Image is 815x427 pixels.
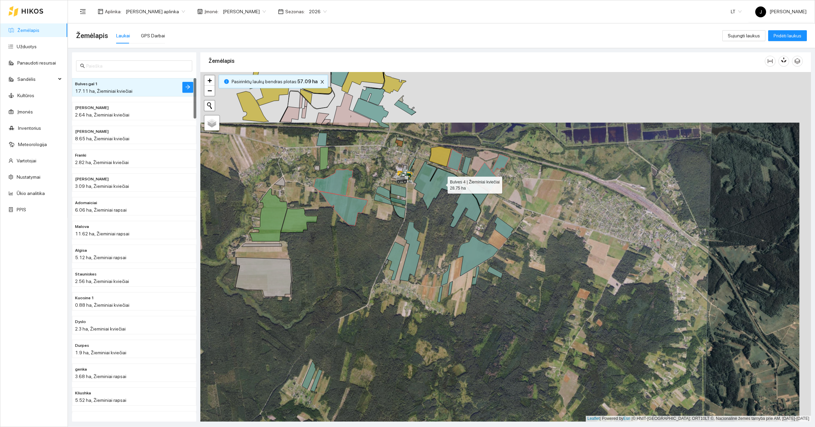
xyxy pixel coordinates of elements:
[98,9,103,14] span: layout
[587,416,600,421] a: Leaflet
[75,319,86,325] span: Dyslo
[75,374,126,379] span: 3.68 ha, Žieminiai rapsai
[185,84,191,91] span: arrow-right
[17,174,40,180] a: Nustatymai
[17,72,56,86] span: Sandėlis
[75,271,96,278] span: Stauniskes
[204,101,215,111] button: Initiate a new search
[75,128,109,135] span: Konstantino nuoma
[224,79,229,84] span: info-circle
[760,6,762,17] span: J
[209,51,765,71] div: Žemėlapis
[17,93,34,98] a: Kultūros
[197,9,203,14] span: shop
[75,160,129,165] span: 2.82 ha, Žieminiai kviečiai
[232,78,318,85] span: Pasirinktų laukų bendras plotas :
[204,115,219,130] a: Layers
[731,6,742,17] span: LT
[75,390,91,396] span: Kliushka
[75,224,89,230] span: Malova
[126,6,185,17] span: Jerzy Gvozdovicz aplinka
[75,397,126,403] span: 5.52 ha, Žieminiai rapsai
[18,142,47,147] a: Meteorologija
[182,82,193,93] button: arrow-right
[207,86,212,95] span: −
[17,109,33,114] a: Įmonės
[768,30,807,41] button: Pridėti laukus
[75,183,129,189] span: 3.09 ha, Žieminiai kviečiai
[75,105,109,111] span: Franki krapal
[105,8,122,15] span: Aplinka :
[141,32,165,39] div: GPS Darbai
[80,8,86,15] span: menu-fold
[632,416,633,421] span: |
[318,78,326,86] button: close
[75,200,97,206] span: Adomaiciai
[623,416,631,421] a: Esri
[18,125,41,131] a: Inventorius
[75,350,126,355] span: 1.9 ha, Žieminiai kviečiai
[75,326,126,332] span: 2.3 ha, Žieminiai kviečiai
[75,366,87,373] span: genka
[75,136,129,141] span: 8.65 ha, Žieminiai kviečiai
[204,86,215,96] a: Zoom out
[278,9,284,14] span: calendar
[204,8,219,15] span: Įmonė :
[76,5,90,18] button: menu-fold
[768,33,807,38] a: Pridėti laukus
[75,207,127,213] span: 6.06 ha, Žieminiai rapsai
[75,88,132,94] span: 17.11 ha, Žieminiai kviečiai
[285,8,305,15] span: Sezonas :
[17,44,37,49] a: Užduotys
[17,158,36,163] a: Vartotojai
[75,81,98,87] span: Bulves gal 1
[116,32,130,39] div: Laukai
[17,207,26,212] a: PPIS
[297,79,318,84] b: 57.09 ha
[75,176,109,182] span: Ričardo
[765,56,776,67] button: column-width
[765,58,775,64] span: column-width
[75,112,129,118] span: 2.64 ha, Žieminiai kviečiai
[728,32,760,39] span: Sujungti laukus
[774,32,801,39] span: Pridėti laukus
[75,279,129,284] span: 2.56 ha, Žieminiai kviečiai
[319,79,326,84] span: close
[207,76,212,85] span: +
[76,30,108,41] span: Žemėlapis
[309,6,327,17] span: 2026
[722,33,765,38] a: Sujungti laukus
[586,416,811,422] div: | Powered by © HNIT-[GEOGRAPHIC_DATA]; ORT10LT ©, Nacionalinė žemės tarnyba prie AM, [DATE]-[DATE]
[75,231,129,236] span: 11.62 ha, Žieminiai rapsai
[17,60,56,66] a: Panaudoti resursai
[86,62,188,70] input: Paieška
[17,191,45,196] a: Ūkio analitika
[75,302,129,308] span: 0.88 ha, Žieminiai kviečiai
[75,342,89,349] span: Durpes
[75,247,87,254] span: Algisa
[17,28,39,33] a: Žemėlapis
[75,295,94,301] span: Kuosine 1
[755,9,807,14] span: [PERSON_NAME]
[204,75,215,86] a: Zoom in
[223,6,266,17] span: Jerzy Gvozdovič
[75,152,86,159] span: Franki
[722,30,765,41] button: Sujungti laukus
[75,255,126,260] span: 5.12 ha, Žieminiai rapsai
[80,64,85,68] span: search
